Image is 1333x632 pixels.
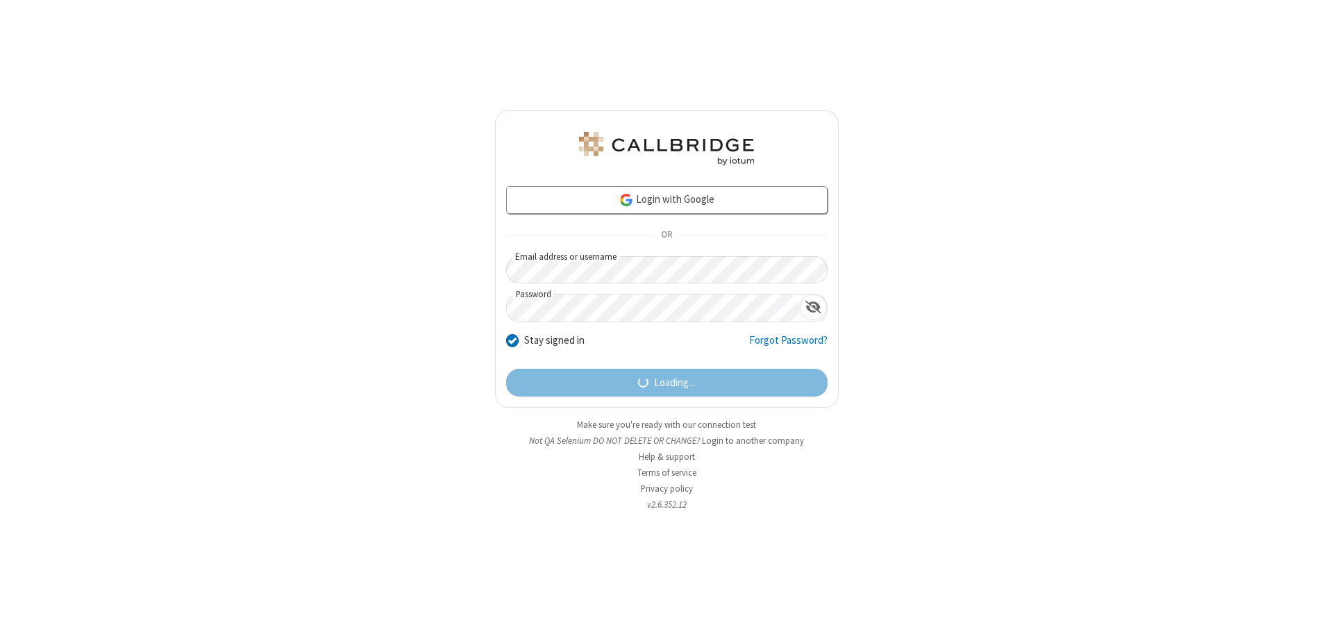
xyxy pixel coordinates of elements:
a: Help & support [639,451,695,463]
a: Login with Google [506,186,828,214]
input: Password [507,294,800,322]
span: Loading... [654,375,695,391]
a: Forgot Password? [749,333,828,359]
a: Terms of service [637,467,696,479]
label: Stay signed in [524,333,585,349]
iframe: Chat [1298,596,1323,622]
li: v2.6.352.12 [495,498,839,511]
a: Privacy policy [641,483,693,494]
button: Login to another company [702,434,804,447]
li: Not QA Selenium DO NOT DELETE OR CHANGE? [495,434,839,447]
a: Make sure you're ready with our connection test [577,419,756,431]
div: Show password [800,294,827,320]
button: Loading... [506,369,828,397]
span: OR [655,226,678,245]
img: QA Selenium DO NOT DELETE OR CHANGE [576,132,757,165]
input: Email address or username [506,256,828,283]
img: google-icon.png [619,192,634,208]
